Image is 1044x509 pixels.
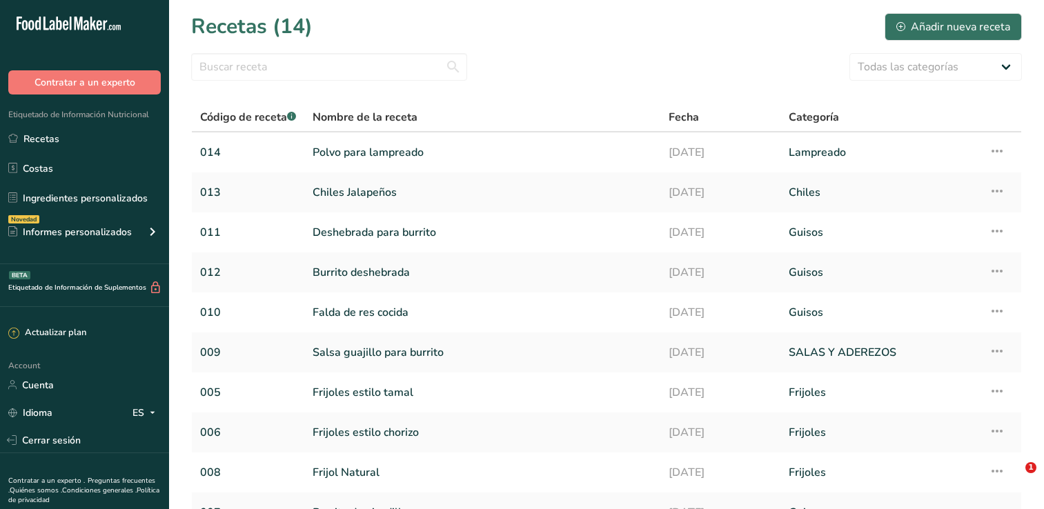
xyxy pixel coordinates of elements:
[8,326,86,340] div: Actualizar plan
[8,225,132,239] div: Informes personalizados
[8,70,161,94] button: Contratar a un experto
[669,109,699,126] span: Fecha
[1025,462,1036,473] span: 1
[313,378,652,407] a: Frijoles estilo tamal
[669,418,772,447] a: [DATE]
[789,378,972,407] a: Frijoles
[669,298,772,327] a: [DATE]
[8,401,52,425] a: Idioma
[669,258,772,287] a: [DATE]
[313,338,652,367] a: Salsa guajillo para burrito
[200,298,296,327] a: 010
[62,486,137,495] a: Condiciones generales .
[669,218,772,247] a: [DATE]
[313,298,652,327] a: Falda de res cocida
[10,486,62,495] a: Quiénes somos .
[997,462,1030,495] iframe: Intercom live chat
[191,53,467,81] input: Buscar receta
[313,258,652,287] a: Burrito deshebrada
[789,109,839,126] span: Categoría
[313,418,652,447] a: Frijoles estilo chorizo
[9,271,30,279] div: BETA
[669,138,772,167] a: [DATE]
[200,110,296,125] span: Código de receta
[8,476,85,486] a: Contratar a un experto .
[200,178,296,207] a: 013
[313,218,652,247] a: Deshebrada para burrito
[200,258,296,287] a: 012
[669,458,772,487] a: [DATE]
[313,109,417,126] span: Nombre de la receta
[669,178,772,207] a: [DATE]
[200,458,296,487] a: 008
[200,418,296,447] a: 006
[789,178,972,207] a: Chiles
[789,218,972,247] a: Guisos
[896,19,1010,35] div: Añadir nueva receta
[200,218,296,247] a: 011
[789,338,972,367] a: SALAS Y ADEREZOS
[200,338,296,367] a: 009
[789,298,972,327] a: Guisos
[132,404,161,421] div: ES
[885,13,1022,41] button: Añadir nueva receta
[8,486,159,505] a: Política de privacidad
[313,138,652,167] a: Polvo para lampreado
[8,215,39,223] div: Novedad
[669,378,772,407] a: [DATE]
[789,258,972,287] a: Guisos
[200,138,296,167] a: 014
[200,378,296,407] a: 005
[669,338,772,367] a: [DATE]
[789,458,972,487] a: Frijoles
[313,178,652,207] a: Chiles Jalapeños
[191,11,313,42] h1: Recetas (14)
[789,418,972,447] a: Frijoles
[313,458,652,487] a: Frijol Natural
[789,138,972,167] a: Lampreado
[8,476,155,495] a: Preguntas frecuentes .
